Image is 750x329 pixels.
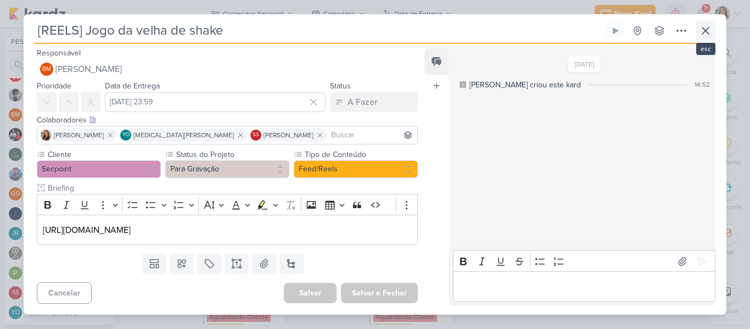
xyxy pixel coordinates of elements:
[55,63,122,76] span: [PERSON_NAME]
[611,26,620,35] div: Ligar relógio
[453,271,715,302] div: Editor editing area: main
[42,66,51,73] p: BM
[37,160,161,178] button: Secpoint
[175,149,289,160] label: Status do Projeto
[105,81,160,91] label: Data de Entrega
[294,160,418,178] button: Feed/Reels
[105,92,326,112] input: Select a date
[696,43,715,55] div: esc
[37,215,418,245] div: Editor editing area: main
[41,130,52,141] img: Franciluce Carvalho
[37,59,418,79] button: BM [PERSON_NAME]
[250,130,261,141] div: Simone Regina Sa
[37,194,418,215] div: Editor toolbar
[43,224,412,237] p: [URL][DOMAIN_NAME]
[47,149,161,160] label: Cliente
[453,250,715,272] div: Editor toolbar
[304,149,418,160] label: Tipo de Conteúdo
[133,130,234,140] span: [MEDICAL_DATA][PERSON_NAME]
[37,282,92,304] button: Cancelar
[37,81,71,91] label: Prioridade
[264,130,314,140] span: [PERSON_NAME]
[330,81,351,91] label: Status
[40,63,53,76] div: Beth Monteiro
[37,48,81,58] label: Responsável
[54,130,104,140] span: [PERSON_NAME]
[122,132,130,138] p: YO
[348,96,377,109] div: A Fazer
[330,92,418,112] button: A Fazer
[46,182,418,194] input: Texto sem título
[35,21,603,41] input: Kard Sem Título
[695,80,710,90] div: 14:52
[253,132,259,138] p: SS
[329,129,415,142] input: Buscar
[120,130,131,141] div: Yasmin Oliveira
[469,79,581,91] div: [PERSON_NAME] criou este kard
[37,114,418,126] div: Colaboradores
[165,160,289,178] button: Para Gravação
